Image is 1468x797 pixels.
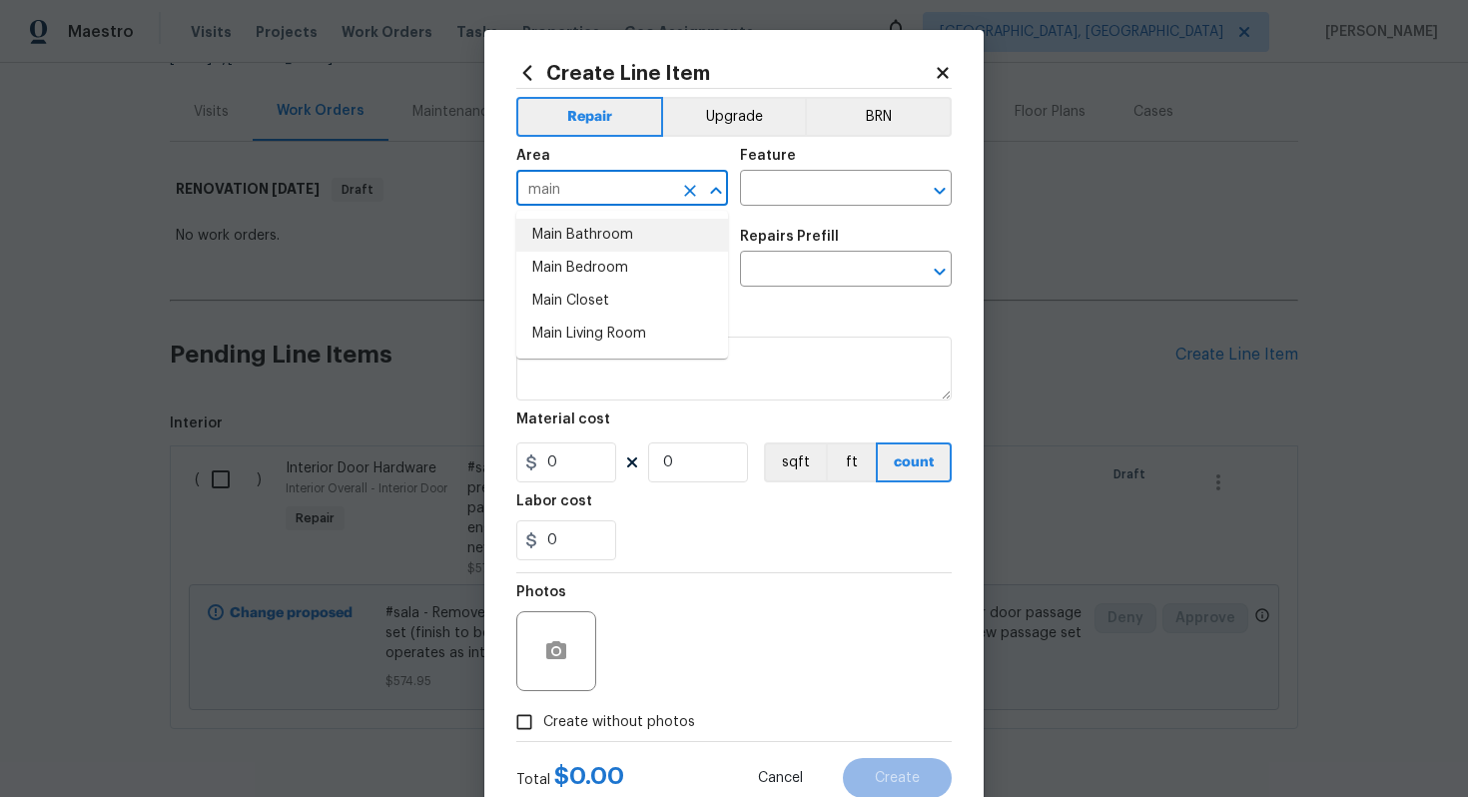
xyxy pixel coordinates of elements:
[516,494,592,508] h5: Labor cost
[826,442,876,482] button: ft
[516,285,728,318] li: Main Closet
[516,766,624,790] div: Total
[663,97,806,137] button: Upgrade
[764,442,826,482] button: sqft
[702,177,730,205] button: Close
[543,712,695,733] span: Create without photos
[740,149,796,163] h5: Feature
[926,258,954,286] button: Open
[516,62,934,84] h2: Create Line Item
[516,318,728,351] li: Main Living Room
[875,771,920,786] span: Create
[516,412,610,426] h5: Material cost
[516,252,728,285] li: Main Bedroom
[805,97,952,137] button: BRN
[516,585,566,599] h5: Photos
[516,149,550,163] h5: Area
[516,219,728,252] li: Main Bathroom
[554,764,624,788] span: $ 0.00
[740,230,839,244] h5: Repairs Prefill
[876,442,952,482] button: count
[758,771,803,786] span: Cancel
[516,97,663,137] button: Repair
[926,177,954,205] button: Open
[676,177,704,205] button: Clear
